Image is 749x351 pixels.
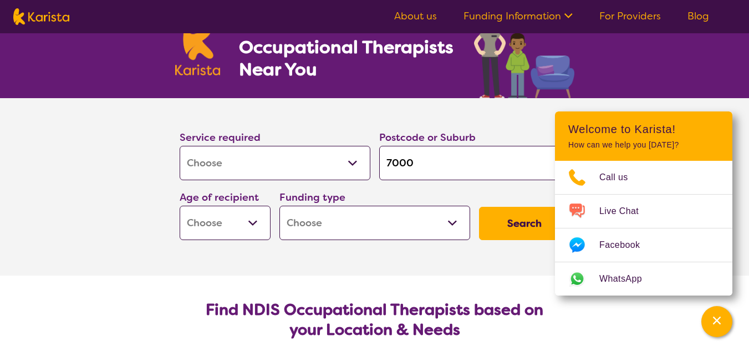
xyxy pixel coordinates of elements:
[555,262,732,296] a: Web link opens in a new tab.
[555,161,732,296] ul: Choose channel
[599,169,641,186] span: Call us
[568,123,719,136] h2: Welcome to Karista!
[687,9,709,23] a: Blog
[463,9,573,23] a: Funding Information
[175,16,221,75] img: Karista logo
[13,8,69,25] img: Karista logo
[180,191,259,204] label: Age of recipient
[279,191,345,204] label: Funding type
[379,131,476,144] label: Postcode or Suburb
[474,1,574,98] img: occupational-therapy
[599,271,655,287] span: WhatsApp
[555,111,732,296] div: Channel Menu
[394,9,437,23] a: About us
[188,300,561,340] h2: Find NDIS Occupational Therapists based on your Location & Needs
[479,207,570,240] button: Search
[599,9,661,23] a: For Providers
[379,146,570,180] input: Type
[701,306,732,337] button: Channel Menu
[599,237,653,253] span: Facebook
[599,203,652,220] span: Live Chat
[239,14,455,80] h1: Search NDIS Occupational Therapists Near You
[180,131,261,144] label: Service required
[568,140,719,150] p: How can we help you [DATE]?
